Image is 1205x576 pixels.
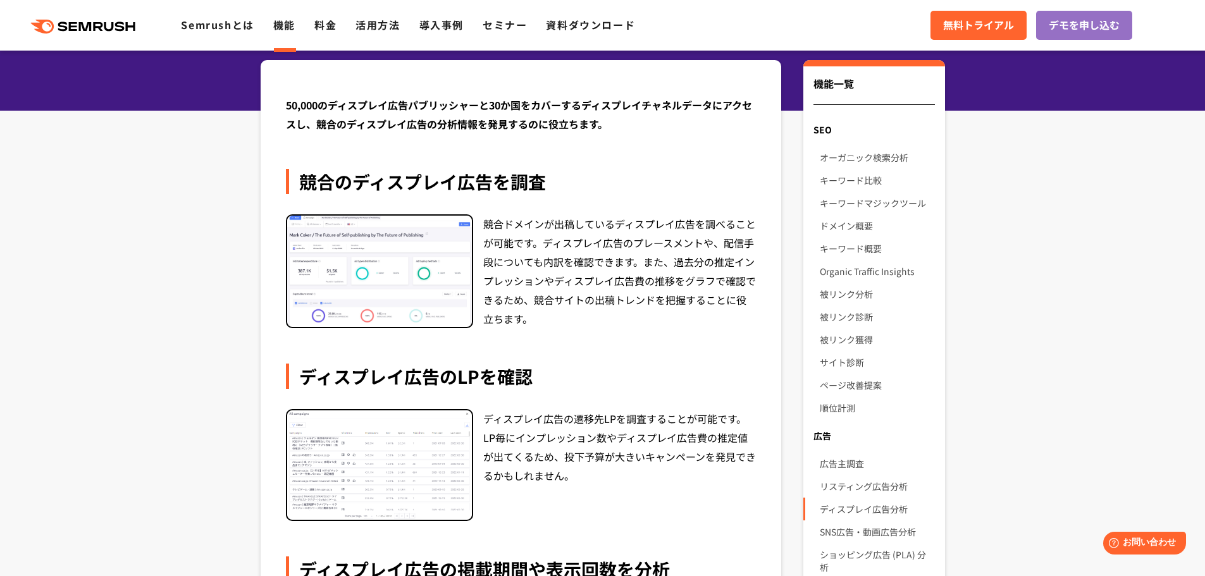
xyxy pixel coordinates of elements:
[820,520,934,543] a: SNS広告・動画広告分析
[181,17,254,32] a: Semrushとは
[820,192,934,214] a: キーワードマジックツール
[820,475,934,498] a: リスティング広告分析
[813,76,934,105] div: 機能一覧
[803,424,944,447] div: 広告
[820,283,934,305] a: 被リンク分析
[820,214,934,237] a: ドメイン概要
[820,260,934,283] a: Organic Traffic Insights
[546,17,635,32] a: 資料ダウンロード
[419,17,464,32] a: 導入事例
[820,328,934,351] a: 被リンク獲得
[1049,17,1120,34] span: デモを申し込む
[1036,11,1132,40] a: デモを申し込む
[820,498,934,520] a: ディスプレイ広告分析
[483,17,527,32] a: セミナー
[820,237,934,260] a: キーワード概要
[1092,527,1191,562] iframe: Help widget launcher
[286,169,757,194] div: 競合のディスプレイ広告を調査
[820,374,934,396] a: ページ改善提案
[820,146,934,169] a: オーガニック検索分析
[273,17,295,32] a: 機能
[287,216,472,327] img: 競合のディスプレイ広告を調査
[355,17,400,32] a: 活用方法
[820,169,934,192] a: キーワード比較
[483,409,757,521] div: ディスプレイ広告の遷移先LPを調査することが可能です。LP毎にインプレッション数やディスプレイ広告費の推定値が出てくるため、投下予算が大きいキャンペーンを発見できるかもしれません。
[803,118,944,141] div: SEO
[820,452,934,475] a: 広告主調査
[286,95,757,133] div: 50,000のディスプレイ広告パブリッシャーと30か国をカバーするディスプレイチャネルデータにアクセスし、競合のディスプレイ広告の分析情報を発見するのに役立ちます。
[820,351,934,374] a: サイト診断
[820,305,934,328] a: 被リンク診断
[286,364,757,389] div: ディスプレイ広告のLPを確認
[930,11,1027,40] a: 無料トライアル
[820,396,934,419] a: 順位計測
[287,410,472,520] img: ディスプレイ広告のLPを確認
[314,17,337,32] a: 料金
[943,17,1014,34] span: 無料トライアル
[483,214,757,328] div: 競合ドメインが出稿しているディスプレイ広告を調べることが可能です。ディスプレイ広告のプレースメントや、配信手段についても内訳を確認できます。また、過去分の推定インプレッションやディスプレイ広告費...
